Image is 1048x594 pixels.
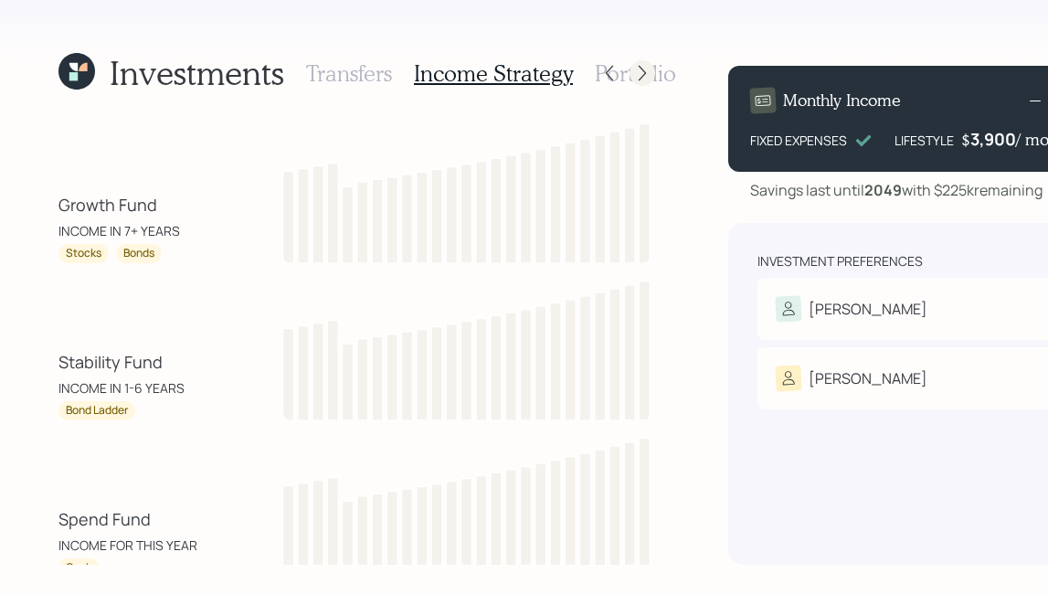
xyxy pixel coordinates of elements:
div: Stocks [66,246,101,261]
div: 3,900 [970,128,1016,150]
div: [PERSON_NAME] [809,298,927,320]
h4: Monthly Income [783,90,901,111]
div: Bond Ladder [66,403,128,419]
div: Stability Fund [58,350,163,375]
div: Bonds [123,246,154,261]
div: Cash [66,560,92,576]
div: LIFESTYLE [895,131,954,150]
b: 2049 [864,180,902,200]
div: Growth Fund [58,193,157,217]
h3: Transfers [306,60,392,87]
div: INCOME IN 1-6 YEARS [58,378,185,398]
div: INCOME FOR THIS YEAR [58,536,197,555]
div: [PERSON_NAME] [809,367,927,389]
div: Investment Preferences [757,252,923,270]
h1: Investments [110,53,284,92]
h3: Income Strategy [414,60,573,87]
div: INCOME IN 7+ YEARS [58,221,180,240]
h4: $ [961,130,970,150]
div: FIXED EXPENSES [750,131,847,150]
div: Spend Fund [58,507,151,532]
h3: Portfolio [595,60,676,87]
div: Savings last until with $225k remaining [750,179,1043,201]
